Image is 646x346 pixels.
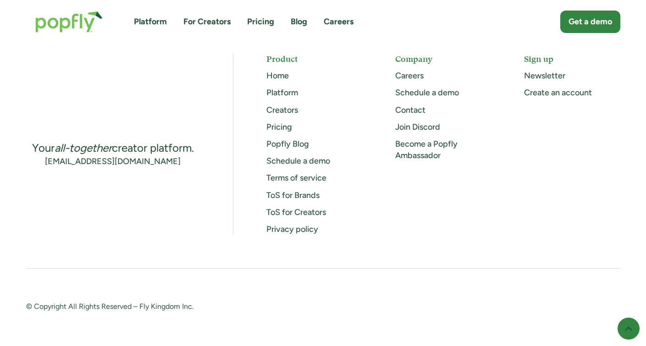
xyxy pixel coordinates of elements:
a: For Creators [183,16,231,27]
div: Get a demo [569,16,612,27]
a: Newsletter [524,71,565,81]
a: ToS for Brands [266,190,320,200]
h5: Product [266,53,362,65]
a: Privacy policy [266,224,318,234]
a: Careers [324,16,353,27]
a: Platform [266,88,298,98]
a: Popfly Blog [266,139,309,149]
a: [EMAIL_ADDRESS][DOMAIN_NAME] [45,156,181,167]
a: Careers [395,71,424,81]
a: Get a demo [560,11,620,33]
a: Creators [266,105,298,115]
em: all-together [55,141,112,154]
div: © Copyright All Rights Reserved – Fly Kingdom Inc. [26,302,307,313]
a: home [26,2,112,42]
a: Schedule a demo [395,88,459,98]
a: Blog [291,16,307,27]
h5: Sign up [524,53,620,65]
a: Create an account [524,88,592,98]
a: Become a Popfly Ambassador [395,139,458,160]
a: Schedule a demo [266,156,330,166]
a: Contact [395,105,425,115]
a: Join Discord [395,122,440,132]
a: Pricing [266,122,292,132]
a: Pricing [247,16,274,27]
a: Platform [134,16,167,27]
a: Terms of service [266,173,326,183]
h5: Company [395,53,491,65]
a: Home [266,71,289,81]
a: ToS for Creators [266,207,326,217]
div: Your creator platform. [32,141,194,155]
